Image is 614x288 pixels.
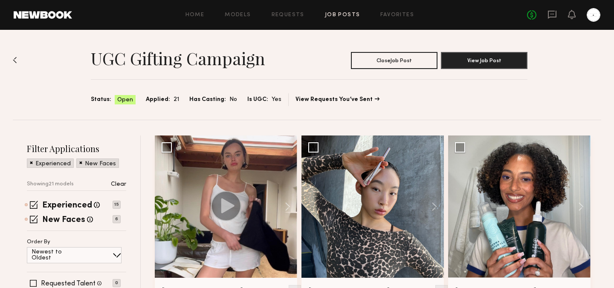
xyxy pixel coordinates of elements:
h1: UGC Gifting Campaign [91,48,265,69]
span: Open [117,96,133,104]
p: New Faces [85,161,116,167]
span: Is UGC: [247,95,268,104]
p: Newest to Oldest [32,249,82,261]
button: CloseJob Post [351,52,437,69]
p: Order By [27,239,50,245]
p: 15 [113,201,121,209]
span: Yes [272,95,281,104]
label: New Faces [42,216,85,225]
p: Showing 21 models [27,181,74,187]
span: 21 [174,95,179,104]
img: Back to previous page [13,57,17,63]
span: Status: [91,95,111,104]
span: Applied: [146,95,170,104]
p: 0 [113,279,121,287]
button: View Job Post [441,52,527,69]
p: Experienced [35,161,71,167]
a: Favorites [380,12,414,18]
a: Models [225,12,251,18]
span: Has Casting: [189,95,226,104]
p: 6 [113,215,121,223]
a: View Requests You’ve Sent [295,97,379,103]
a: Requests [272,12,304,18]
a: Job Posts [325,12,360,18]
p: Clear [111,181,126,187]
label: Requested Talent [41,280,96,287]
h2: Filter Applications [27,143,126,154]
a: Home [185,12,205,18]
span: No [229,95,237,104]
label: Experienced [42,202,92,210]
